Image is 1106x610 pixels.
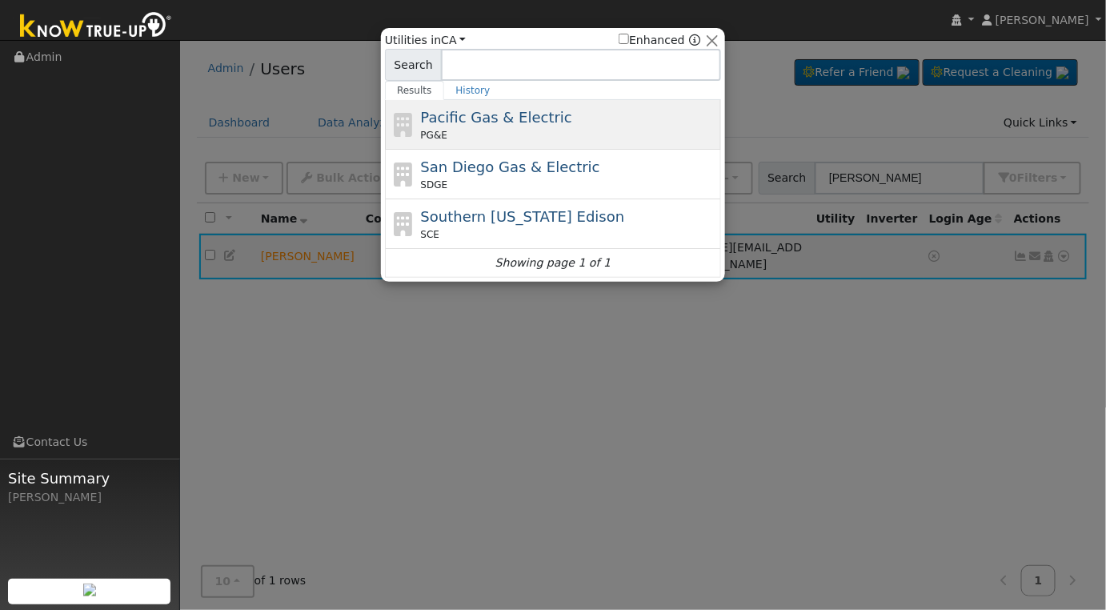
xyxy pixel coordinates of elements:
[421,178,448,192] span: SDGE
[441,34,466,46] a: CA
[8,489,171,506] div: [PERSON_NAME]
[83,584,96,596] img: retrieve
[619,32,700,49] span: Show enhanced providers
[8,468,171,489] span: Site Summary
[421,109,572,126] span: Pacific Gas & Electric
[619,34,629,44] input: Enhanced
[385,32,466,49] span: Utilities in
[689,34,700,46] a: Enhanced Providers
[444,81,503,100] a: History
[12,9,180,45] img: Know True-Up
[421,159,600,175] span: San Diego Gas & Electric
[996,14,1089,26] span: [PERSON_NAME]
[495,255,611,271] i: Showing page 1 of 1
[385,81,444,100] a: Results
[421,227,440,242] span: SCE
[421,208,625,225] span: Southern [US_STATE] Edison
[421,128,447,142] span: PG&E
[619,32,685,49] label: Enhanced
[385,49,442,81] span: Search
